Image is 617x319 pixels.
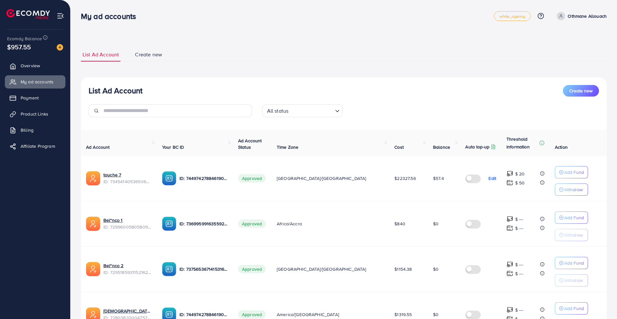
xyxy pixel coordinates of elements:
[5,124,65,136] a: Billing
[506,170,513,177] img: top-up amount
[82,51,119,58] span: List Ad Account
[5,59,65,72] a: Overview
[103,262,152,276] div: <span class='underline'>Bel*nco 2</span></br>7295185931152162818
[564,214,584,221] p: Add Fund
[103,262,152,269] a: Bel*nco 2
[494,11,531,21] a: white_agency
[103,224,152,230] span: ID: 7299600580580900865
[238,220,266,228] span: Approved
[5,108,65,120] a: Product Links
[499,14,525,18] span: white_agency
[179,220,228,228] p: ID: 7369959916355928081
[7,35,42,42] span: Ecomdy Balance
[515,179,525,187] p: $ 50
[5,75,65,88] a: My ad accounts
[162,217,176,231] img: ic-ba-acc.ded83a64.svg
[433,266,439,272] span: $0
[238,174,266,183] span: Approved
[555,183,588,196] button: Withdraw
[135,51,162,58] span: Create new
[555,229,588,241] button: Withdraw
[7,42,31,52] span: $957.55
[5,91,65,104] a: Payment
[21,111,48,117] span: Product Links
[433,144,450,150] span: Balance
[103,172,152,185] div: <span class='underline'>touche 7</span></br>7345414053650628609
[515,270,523,277] p: $ ---
[488,174,496,182] p: Edit
[555,166,588,178] button: Add Fund
[179,265,228,273] p: ID: 7375653671415316497
[103,308,152,314] a: [DEMOGRAPHIC_DATA] 1
[290,105,332,116] input: Search for option
[103,269,152,276] span: ID: 7295185931152162818
[506,216,513,222] img: top-up amount
[238,265,266,273] span: Approved
[555,144,568,150] span: Action
[21,62,40,69] span: Overview
[103,178,152,185] span: ID: 7345414053650628609
[515,261,523,268] p: $ ---
[515,306,523,314] p: $ ---
[555,302,588,314] button: Add Fund
[86,171,100,185] img: ic-ads-acc.e4c84228.svg
[564,186,583,193] p: Withdraw
[57,12,64,20] img: menu
[277,175,366,182] span: [GEOGRAPHIC_DATA]/[GEOGRAPHIC_DATA]
[277,220,302,227] span: Africa/Accra
[515,170,525,178] p: $ 20
[277,311,339,318] span: America/[GEOGRAPHIC_DATA]
[81,12,141,21] h3: My ad accounts
[465,143,489,151] p: Auto top-up
[433,220,439,227] span: $0
[394,220,405,227] span: $840
[277,144,298,150] span: Time Zone
[433,175,444,182] span: $57.4
[506,270,513,277] img: top-up amount
[394,311,412,318] span: $1319.55
[277,266,366,272] span: [GEOGRAPHIC_DATA]/[GEOGRAPHIC_DATA]
[506,179,513,186] img: top-up amount
[266,106,290,116] span: All status
[394,144,404,150] span: Cost
[21,127,34,133] span: Billing
[515,215,523,223] p: $ ---
[162,171,176,185] img: ic-ba-acc.ded83a64.svg
[57,44,63,51] img: image
[179,174,228,182] p: ID: 7449742788461903889
[564,277,583,284] p: Withdraw
[506,135,538,151] p: Threshold information
[564,231,583,239] p: Withdraw
[569,88,593,94] span: Create new
[89,86,142,95] h3: List Ad Account
[568,12,607,20] p: Othmane Allouach
[6,9,50,19] img: logo
[162,144,184,150] span: Your BC ID
[238,310,266,319] span: Approved
[86,262,100,276] img: ic-ads-acc.e4c84228.svg
[590,290,612,314] iframe: Chat
[394,175,416,182] span: $22327.56
[21,143,55,149] span: Affiliate Program
[564,259,584,267] p: Add Fund
[506,225,513,231] img: top-up amount
[555,211,588,224] button: Add Fund
[515,224,523,232] p: $ ---
[103,217,152,223] a: Bel*nco 1
[564,305,584,312] p: Add Fund
[238,137,262,150] span: Ad Account Status
[86,217,100,231] img: ic-ads-acc.e4c84228.svg
[555,274,588,286] button: Withdraw
[21,95,39,101] span: Payment
[179,311,228,318] p: ID: 7449742788461903889
[262,104,343,117] div: Search for option
[21,79,53,85] span: My ad accounts
[162,262,176,276] img: ic-ba-acc.ded83a64.svg
[563,85,599,97] button: Create new
[433,311,439,318] span: $0
[103,172,152,178] a: touche 7
[86,144,110,150] span: Ad Account
[506,306,513,313] img: top-up amount
[554,12,607,20] a: Othmane Allouach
